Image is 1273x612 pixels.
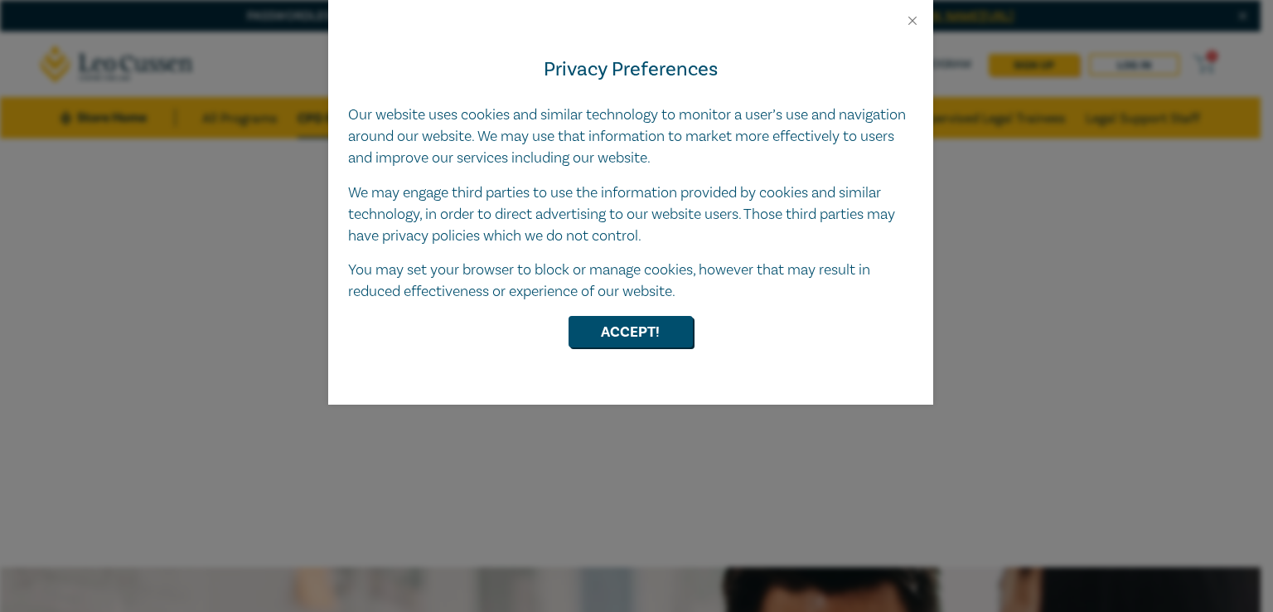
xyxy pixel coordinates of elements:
[569,316,693,347] button: Accept!
[905,13,920,28] button: Close
[348,55,913,85] h4: Privacy Preferences
[348,260,913,303] p: You may set your browser to block or manage cookies, however that may result in reduced effective...
[348,182,913,247] p: We may engage third parties to use the information provided by cookies and similar technology, in...
[348,104,913,169] p: Our website uses cookies and similar technology to monitor a user’s use and navigation around our...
